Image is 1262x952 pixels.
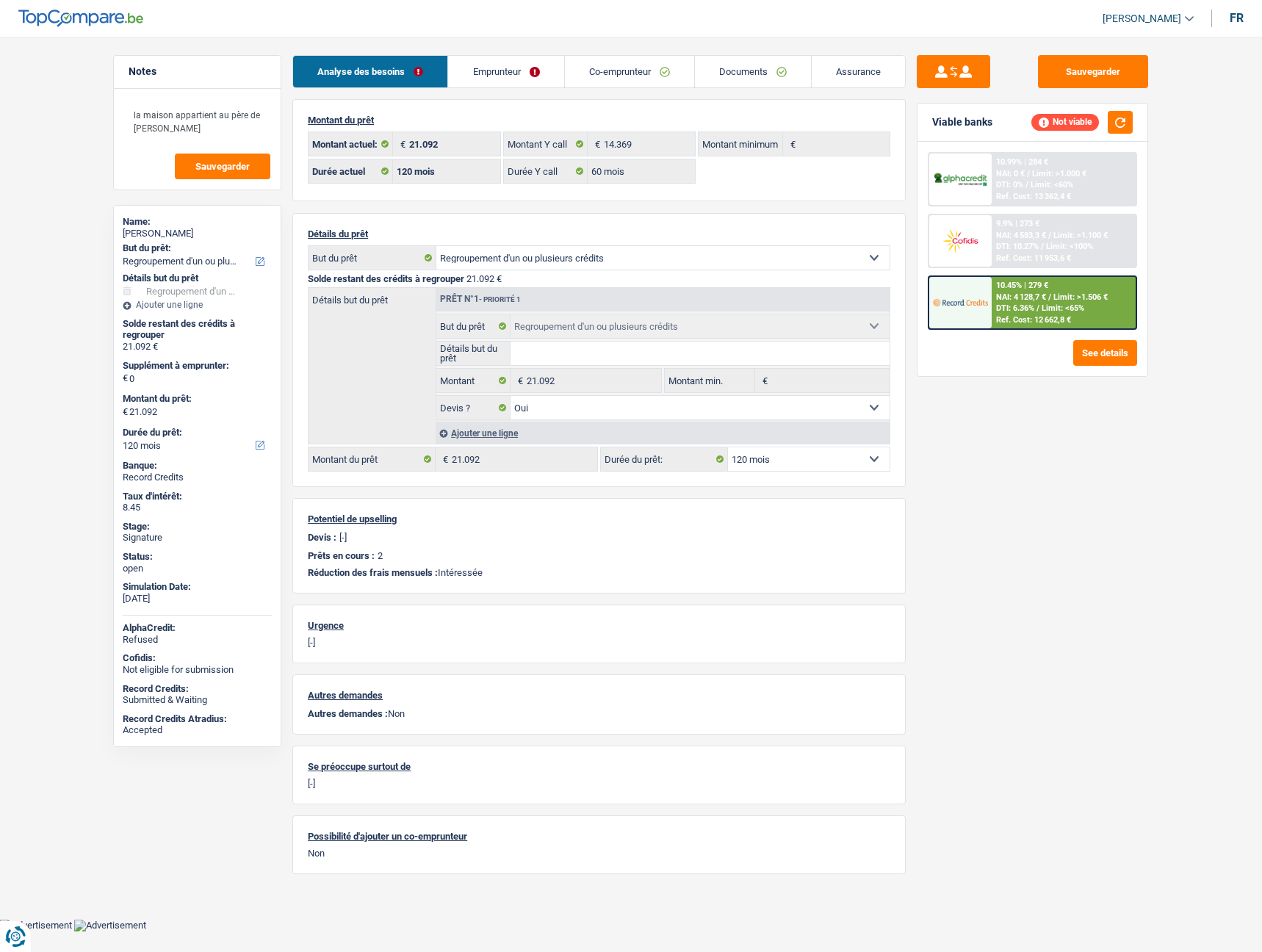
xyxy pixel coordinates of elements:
[996,169,1025,178] span: NAI: 0 €
[308,690,890,701] p: Autres demandes
[996,231,1046,240] span: NAI: 4 583,3 €
[783,132,799,156] span: €
[812,56,905,87] a: Assurance
[479,295,521,303] span: - Priorité 1
[123,472,272,483] div: Record Credits
[195,162,250,171] span: Sauvegarder
[504,132,588,156] label: Montant Y call
[308,620,890,631] p: Urgence
[123,491,272,502] div: Taux d'intérêt:
[565,56,694,87] a: Co-emprunteur
[123,406,128,418] span: €
[1048,292,1051,302] span: /
[74,920,146,931] img: Advertisement
[308,761,890,772] p: Se préoccupe surtout de
[933,289,987,316] img: Record Credits
[436,447,452,471] span: €
[308,708,890,719] p: Non
[123,300,272,310] div: Ajouter une ligne
[1048,231,1051,240] span: /
[933,171,987,188] img: AlphaCredit
[308,708,388,719] span: Autres demandes :
[123,724,272,736] div: Accepted
[123,216,272,228] div: Name:
[1053,231,1108,240] span: Limit: >1.100 €
[123,593,272,605] div: [DATE]
[436,396,511,419] label: Devis ?
[1053,292,1108,302] span: Limit: >1.506 €
[378,550,383,561] p: 2
[436,342,511,365] label: Détails but du prêt
[699,132,783,156] label: Montant minimum
[1027,169,1030,178] span: /
[123,622,272,634] div: AlphaCredit:
[436,369,511,392] label: Montant
[308,532,336,543] p: Devis :
[996,219,1039,228] div: 9.9% | 273 €
[308,637,890,648] p: [-]
[308,567,438,578] span: Réduction des frais mensuels :
[932,116,992,129] div: Viable banks
[466,273,502,284] span: 21.092 €
[1031,114,1099,130] div: Not viable
[1230,11,1244,25] div: fr
[308,513,890,524] p: Potentiel de upselling
[123,341,272,353] div: 21.092 €
[996,315,1071,325] div: Ref. Cost: 12 662,8 €
[1091,7,1194,31] a: [PERSON_NAME]
[1038,55,1148,88] button: Sauvegarder
[308,848,890,859] p: Non
[436,314,511,338] label: But du prêt
[1036,303,1039,313] span: /
[308,550,375,561] p: Prêts en cours :
[308,228,890,239] p: Détails du prêt
[996,192,1071,201] div: Ref. Cost: 13 362,4 €
[123,360,269,372] label: Supplément à emprunter:
[1032,169,1086,178] span: Limit: >1.000 €
[123,372,128,384] span: €
[448,56,563,87] a: Emprunteur
[308,273,464,284] span: Solde restant des crédits à regrouper
[1073,340,1137,366] button: See details
[1041,242,1044,251] span: /
[996,253,1071,263] div: Ref. Cost: 11 953,6 €
[308,778,890,789] p: [-]
[123,460,272,472] div: Banque:
[996,157,1048,167] div: 10.99% | 284 €
[309,447,436,471] label: Montant du prêt
[123,393,269,405] label: Montant du prêt:
[504,159,588,183] label: Durée Y call
[511,369,527,392] span: €
[309,246,436,270] label: But du prêt
[393,132,409,156] span: €
[123,664,272,676] div: Not eligible for submission
[309,159,393,183] label: Durée actuel
[601,447,728,471] label: Durée du prêt:
[339,532,347,543] p: [-]
[123,521,272,533] div: Stage:
[123,318,272,341] div: Solde restant des crédits à regrouper
[123,551,272,563] div: Status:
[933,227,987,254] img: Cofidis
[996,281,1048,290] div: 10.45% | 279 €
[309,132,393,156] label: Montant actuel:
[123,273,272,284] div: Détails but du prêt
[123,581,272,593] div: Simulation Date:
[123,532,272,544] div: Signature
[996,303,1034,313] span: DTI: 6.36%
[308,567,890,578] p: Intéressée
[123,652,272,664] div: Cofidis:
[123,694,272,706] div: Submitted & Waiting
[755,369,771,392] span: €
[996,292,1046,302] span: NAI: 4 128,7 €
[996,242,1039,251] span: DTI: 10.27%
[123,502,272,513] div: 8.45
[123,228,272,239] div: [PERSON_NAME]
[123,242,269,254] label: But du prêt:
[436,295,524,304] div: Prêt n°1
[1046,242,1093,251] span: Limit: <100%
[1031,180,1073,190] span: Limit: <60%
[588,132,604,156] span: €
[308,115,890,126] p: Montant du prêt
[436,422,890,444] div: Ajouter une ligne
